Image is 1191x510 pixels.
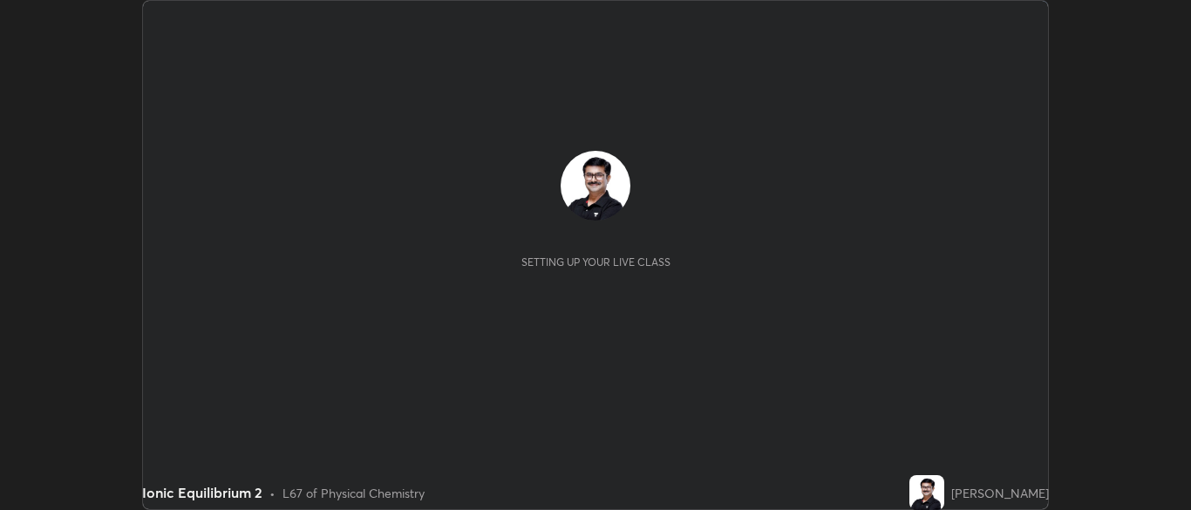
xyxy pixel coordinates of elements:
div: [PERSON_NAME] [951,484,1049,502]
div: L67 of Physical Chemistry [282,484,425,502]
div: • [269,484,276,502]
div: Ionic Equilibrium 2 [142,482,262,503]
div: Setting up your live class [521,255,670,269]
img: 72c9a83e1b064c97ab041d8a51bfd15e.jpg [561,151,630,221]
img: 72c9a83e1b064c97ab041d8a51bfd15e.jpg [909,475,944,510]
